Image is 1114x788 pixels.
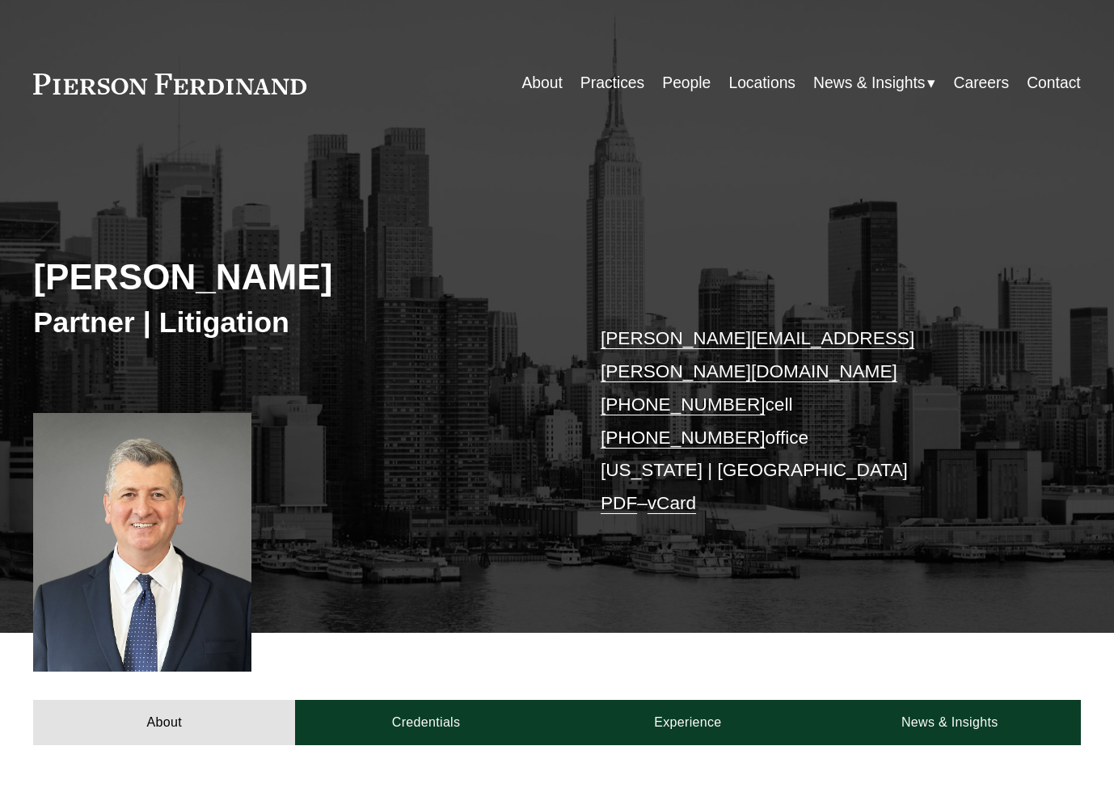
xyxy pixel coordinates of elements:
h3: Partner | Litigation [33,305,557,340]
a: News & Insights [819,700,1081,745]
span: News & Insights [813,70,925,98]
a: folder dropdown [813,68,935,99]
a: [PHONE_NUMBER] [601,394,766,415]
a: [PERSON_NAME][EMAIL_ADDRESS][PERSON_NAME][DOMAIN_NAME] [601,328,914,381]
a: People [662,68,711,99]
a: Careers [953,68,1009,99]
a: [PHONE_NUMBER] [601,428,766,448]
h2: [PERSON_NAME] [33,255,557,298]
a: PDF [601,493,637,513]
a: Practices [580,68,644,99]
a: vCard [648,493,696,513]
a: Locations [728,68,795,99]
a: About [33,700,295,745]
p: cell office [US_STATE] | [GEOGRAPHIC_DATA] – [601,322,1037,520]
a: Experience [557,700,819,745]
a: Contact [1027,68,1081,99]
a: About [521,68,562,99]
a: Credentials [295,700,557,745]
